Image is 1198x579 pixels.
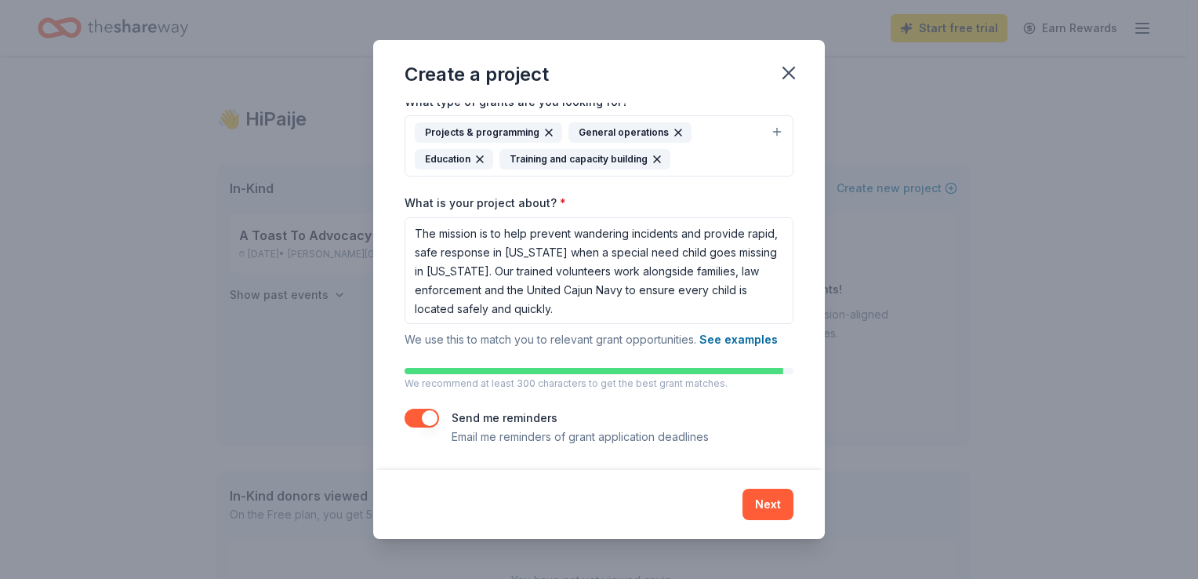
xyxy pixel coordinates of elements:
[452,428,709,446] p: Email me reminders of grant application deadlines
[405,333,778,346] span: We use this to match you to relevant grant opportunities.
[452,411,557,424] label: Send me reminders
[499,149,670,169] div: Training and capacity building
[699,330,778,349] button: See examples
[415,149,493,169] div: Education
[405,62,549,87] div: Create a project
[405,217,793,324] textarea: The mission is to help prevent wandering incidents and provide rapid, safe response in [US_STATE]...
[415,122,562,143] div: Projects & programming
[405,377,793,390] p: We recommend at least 300 characters to get the best grant matches.
[405,195,566,211] label: What is your project about?
[742,489,793,520] button: Next
[568,122,692,143] div: General operations
[405,115,793,177] button: Projects & programmingGeneral operationsEducationTraining and capacity building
